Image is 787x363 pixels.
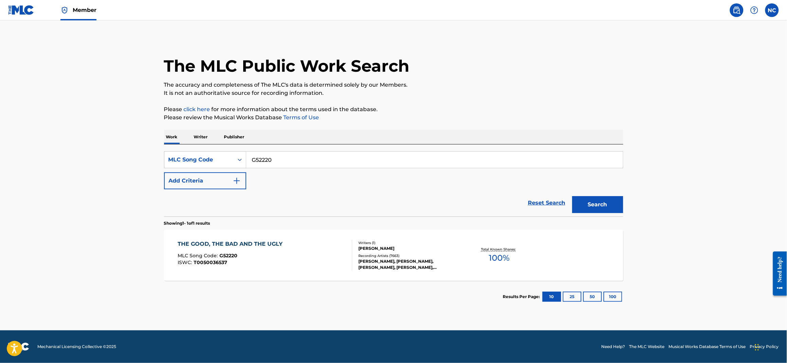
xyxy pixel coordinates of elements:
div: User Menu [765,3,779,17]
span: Mechanical Licensing Collective © 2025 [37,344,116,350]
a: click here [184,106,210,113]
p: Showing 1 - 1 of 1 results [164,220,210,226]
a: Musical Works Database Terms of Use [669,344,746,350]
span: 100 % [489,252,510,264]
iframe: Chat Widget [753,330,787,363]
div: [PERSON_NAME] [359,245,461,252]
iframe: Resource Center [768,246,787,301]
form: Search Form [164,151,623,217]
button: Add Criteria [164,172,246,189]
div: Writers ( 1 ) [359,240,461,245]
p: Total Known Shares: [481,247,518,252]
h1: The MLC Public Work Search [164,56,410,76]
p: Please for more information about the terms used in the database. [164,105,623,114]
a: Reset Search [525,195,569,210]
div: Help [748,3,761,17]
div: Widget chat [753,330,787,363]
button: 50 [583,292,602,302]
span: G52220 [219,253,237,259]
span: Member [73,6,96,14]
div: Trascina [755,337,759,358]
a: The MLC Website [629,344,665,350]
p: Results Per Page: [503,294,542,300]
a: Privacy Policy [750,344,779,350]
div: Recording Artists ( 7663 ) [359,253,461,258]
span: ISWC : [178,259,194,265]
span: T0050036537 [194,259,227,265]
p: It is not an authoritative source for recording information. [164,89,623,97]
div: MLC Song Code [168,156,230,164]
div: [PERSON_NAME], [PERSON_NAME], [PERSON_NAME], [PERSON_NAME], [PERSON_NAME] & HIS ORCHESTRA [359,258,461,271]
a: Need Help? [602,344,625,350]
button: 10 [542,292,561,302]
a: THE GOOD, THE BAD AND THE UGLYMLC Song Code:G52220ISWC:T0050036537Writers (1)[PERSON_NAME]Recordi... [164,230,623,281]
button: Search [572,196,623,213]
p: Writer [192,130,210,144]
a: Terms of Use [282,114,319,121]
div: THE GOOD, THE BAD AND THE UGLY [178,240,286,248]
a: Public Search [730,3,744,17]
p: Work [164,130,180,144]
p: The accuracy and completeness of The MLC's data is determined solely by our Members. [164,81,623,89]
img: search [733,6,741,14]
button: 25 [563,292,582,302]
p: Publisher [222,130,247,144]
img: logo [8,343,29,351]
p: Please review the Musical Works Database [164,114,623,122]
img: help [750,6,758,14]
img: Top Rightsholder [60,6,69,14]
span: MLC Song Code : [178,253,219,259]
img: 9d2ae6d4665cec9f34b9.svg [233,177,241,185]
img: MLC Logo [8,5,34,15]
button: 100 [604,292,622,302]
